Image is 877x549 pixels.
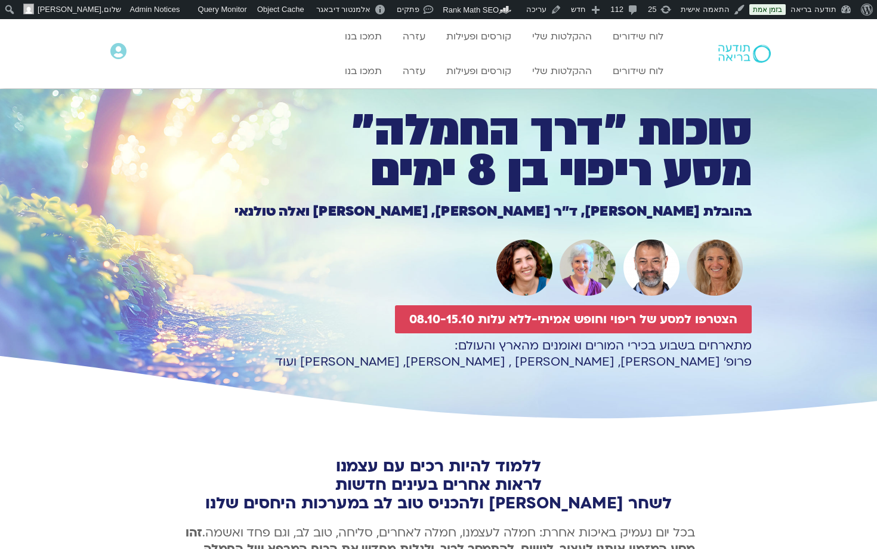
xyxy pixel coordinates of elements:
h1: בהובלת [PERSON_NAME], ד״ר [PERSON_NAME], [PERSON_NAME] ואלה טולנאי [125,205,752,218]
a: קורסים ופעילות [440,25,517,48]
span: הצטרפו למסע של ריפוי וחופש אמיתי-ללא עלות 08.10-15.10 [409,312,737,326]
a: עזרה [397,25,431,48]
a: ההקלטות שלי [526,25,598,48]
a: הצטרפו למסע של ריפוי וחופש אמיתי-ללא עלות 08.10-15.10 [395,305,752,333]
a: עזרה [397,60,431,82]
p: מתארחים בשבוע בכירי המורים ואומנים מהארץ והעולם: פרופ׳ [PERSON_NAME], [PERSON_NAME] , [PERSON_NAM... [125,338,752,370]
a: בזמן אמת [749,4,786,15]
a: ההקלטות שלי [526,60,598,82]
h2: ללמוד להיות רכים עם עצמנו לראות אחרים בעינים חדשות לשחר [PERSON_NAME] ולהכניס טוב לב במערכות היחס... [182,457,695,513]
h1: סוכות ״דרך החמלה״ מסע ריפוי בן 8 ימים [125,111,752,192]
img: תודעה בריאה [718,45,771,63]
a: תמכו בנו [339,60,388,82]
a: קורסים ופעילות [440,60,517,82]
a: תמכו בנו [339,25,388,48]
a: לוח שידורים [607,60,669,82]
span: Rank Math SEO [443,5,499,14]
span: [PERSON_NAME] [38,5,101,14]
a: לוח שידורים [607,25,669,48]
